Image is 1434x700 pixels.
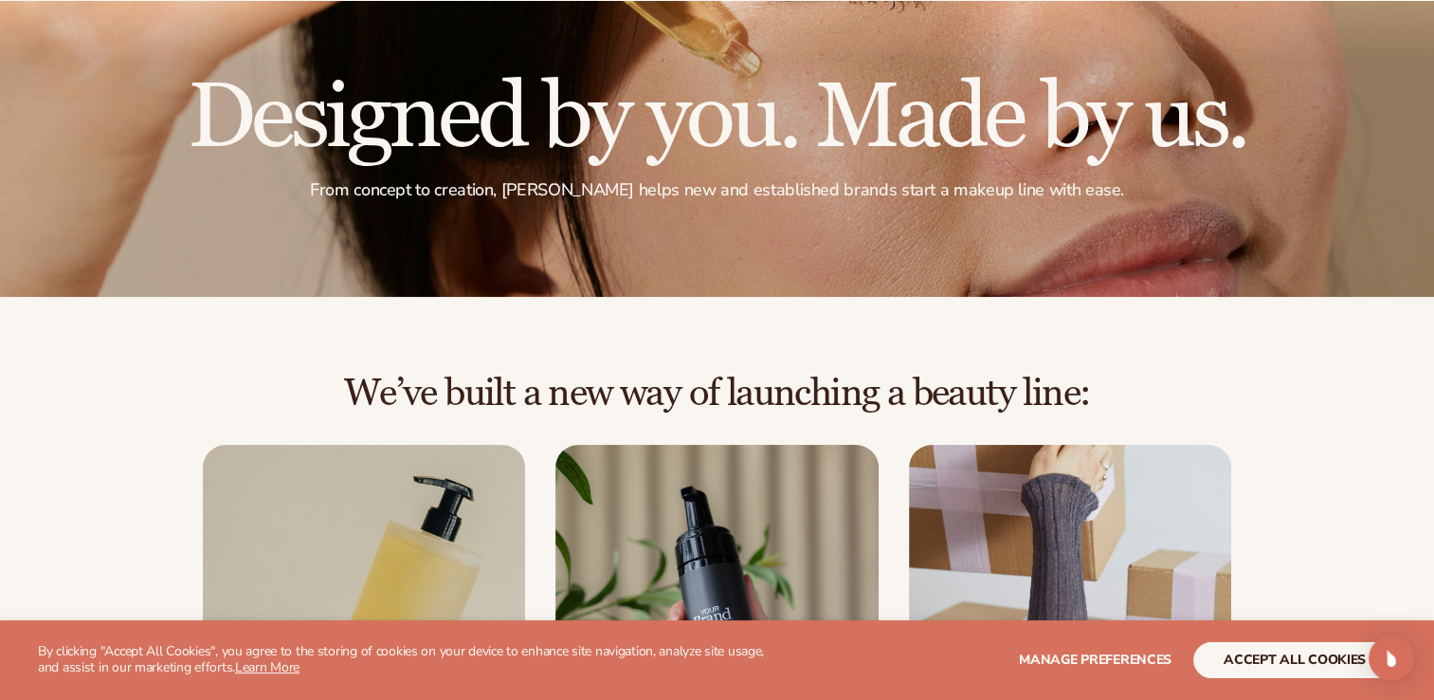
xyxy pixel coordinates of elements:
[1019,651,1171,669] span: Manage preferences
[188,179,1246,201] p: From concept to creation, [PERSON_NAME] helps new and established brands start a makeup line with...
[235,658,300,676] a: Learn More
[1019,642,1171,678] button: Manage preferences
[53,373,1381,414] h2: We’ve built a new way of launching a beauty line:
[1369,636,1414,681] div: Open Intercom Messenger
[188,73,1246,164] h1: Designed by you. Made by us.
[38,644,778,676] p: By clicking "Accept All Cookies", you agree to the storing of cookies on your device to enhance s...
[1193,642,1396,678] button: accept all cookies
